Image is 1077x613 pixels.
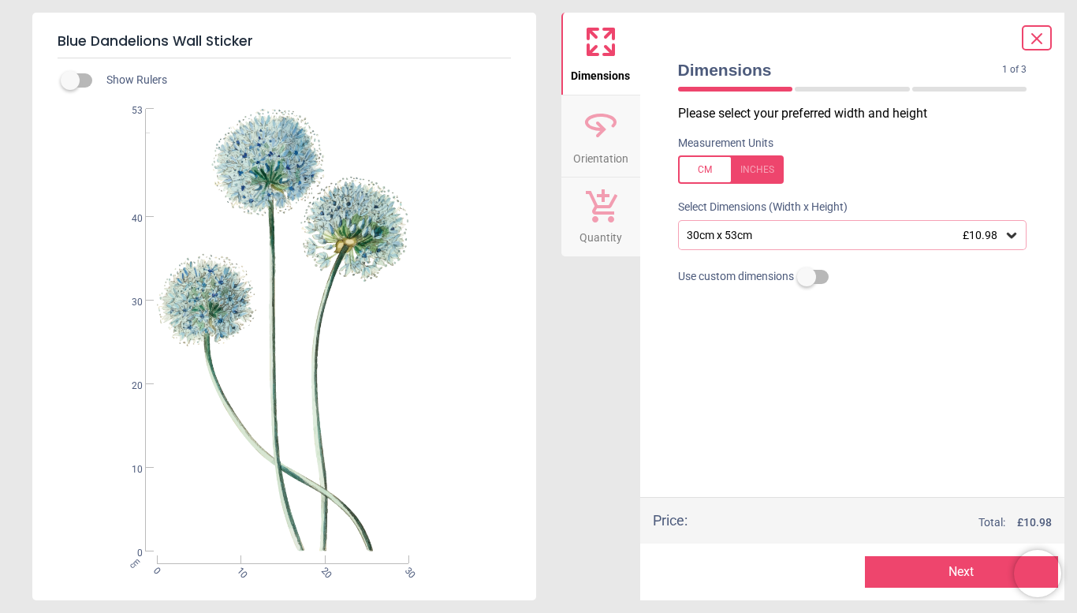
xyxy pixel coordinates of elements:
[113,212,143,226] span: 40
[233,565,244,575] span: 10
[113,379,143,393] span: 20
[318,565,328,575] span: 20
[685,229,1004,242] div: 30cm x 53cm
[1023,516,1052,529] span: 10.98
[561,178,640,256] button: Quantity
[1014,550,1061,597] iframe: Brevo live chat
[963,229,997,241] span: £10.98
[678,105,1040,122] p: Please select your preferred width and height
[579,222,622,246] span: Quantity
[113,463,143,477] span: 10
[571,61,630,84] span: Dimensions
[113,547,143,560] span: 0
[150,565,160,575] span: 0
[401,565,412,575] span: 30
[70,71,536,90] div: Show Rulers
[1017,515,1052,531] span: £
[128,556,142,570] span: cm
[678,58,1003,81] span: Dimensions
[1002,63,1027,77] span: 1 of 3
[678,269,794,285] span: Use custom dimensions
[561,13,640,95] button: Dimensions
[865,556,1058,588] button: Next
[113,296,143,309] span: 30
[653,510,688,530] div: Price :
[711,515,1053,531] div: Total:
[113,104,143,118] span: 53
[58,25,511,58] h5: Blue Dandelions Wall Sticker
[573,144,628,167] span: Orientation
[678,136,773,151] label: Measurement Units
[561,95,640,178] button: Orientation
[665,200,848,215] label: Select Dimensions (Width x Height)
